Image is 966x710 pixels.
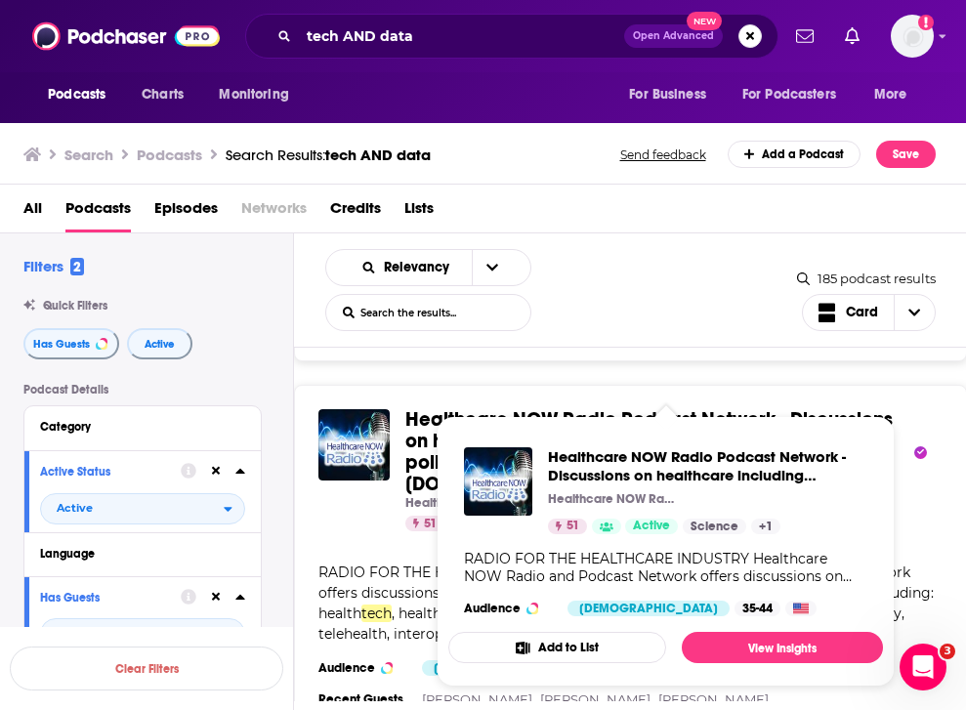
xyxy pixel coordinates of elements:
[624,24,723,48] button: Open AdvancedNew
[614,146,712,163] button: Send feedback
[424,515,437,534] span: 51
[23,192,42,232] a: All
[142,81,184,108] span: Charts
[40,493,245,524] h2: filter dropdown
[344,261,472,274] button: open menu
[788,20,821,53] a: Show notifications dropdown
[615,76,731,113] button: open menu
[876,141,936,168] button: Save
[540,691,653,707] a: [PERSON_NAME],
[23,328,119,359] button: Has Guests
[464,447,532,516] img: Healthcare NOW Radio Podcast Network - Discussions on healthcare including technology, innovation...
[129,76,195,113] a: Charts
[40,591,168,605] div: Has Guests
[40,618,245,649] button: open menu
[629,81,706,108] span: For Business
[145,339,175,350] span: Active
[384,261,456,274] span: Relevancy
[625,519,678,534] a: Active
[548,491,680,507] p: Healthcare NOW Radio Podcast Network
[548,519,587,534] a: 51
[683,519,746,534] a: Science
[318,660,406,676] h3: Audience
[40,541,245,565] button: Language
[361,605,392,622] span: tech
[464,550,867,585] div: RADIO FOR THE HEALTHCARE INDUSTRY Healthcare NOW Radio and Podcast Network offers discussions on ...
[23,257,84,275] h2: Filters
[40,420,232,434] div: Category
[861,76,932,113] button: open menu
[687,12,722,30] span: New
[751,519,780,534] a: +1
[658,691,769,707] a: [PERSON_NAME]
[802,294,937,331] button: Choose View
[891,15,934,58] button: Show profile menu
[241,192,307,232] span: Networks
[837,20,867,53] a: Show notifications dropdown
[567,601,730,616] div: [DEMOGRAPHIC_DATA]
[40,459,181,483] button: Active Status
[64,146,113,164] h3: Search
[127,328,192,359] button: Active
[448,632,666,663] button: Add to List
[464,601,552,616] h3: Audience
[874,81,907,108] span: More
[900,644,946,690] iframe: Intercom live chat
[682,632,883,663] a: View Insights
[728,141,861,168] a: Add a Podcast
[742,81,836,108] span: For Podcasters
[472,250,513,285] button: open menu
[318,409,390,480] img: Healthcare NOW Radio Podcast Network - Discussions on healthcare including technology, innovation...
[846,306,878,319] span: Card
[730,76,864,113] button: open menu
[735,601,780,616] div: 35-44
[405,450,810,496] span: more. Visit [DOMAIN_NAME]
[48,81,105,108] span: Podcasts
[40,465,168,479] div: Active Status
[226,146,431,164] a: Search Results:tech AND data
[548,447,867,484] a: Healthcare NOW Radio Podcast Network - Discussions on healthcare including technology, innovation...
[405,409,909,495] a: Healthcare NOW Radio Podcast Network - Discussions on healthcare includingtechnology, innovation,...
[404,192,434,232] a: Lists
[226,146,431,164] div: Search Results:
[392,605,817,622] span: , health IT, healthcare innovation, healthcare policy, healthcare
[137,146,202,164] h3: Podcasts
[65,192,131,232] a: Podcasts
[57,503,93,514] span: Active
[567,517,579,536] span: 51
[40,547,232,561] div: Language
[797,271,936,286] div: 185 podcast results
[318,691,406,707] h3: Recent Guests
[405,516,444,531] a: 51
[154,192,218,232] a: Episodes
[40,585,181,609] button: Has Guests
[40,618,245,649] h2: filter dropdown
[40,414,245,439] button: Category
[422,691,535,707] a: [PERSON_NAME],
[891,15,934,58] img: User Profile
[318,564,767,581] span: RADIO FOR THE HEALTHCARE INDUSTRY Healthcare NOW Radio
[10,647,283,690] button: Clear Filters
[330,192,381,232] a: Credits
[325,249,531,286] h2: Choose List sort
[422,660,584,676] div: [DEMOGRAPHIC_DATA]
[205,76,314,113] button: open menu
[32,18,220,55] img: Podchaser - Follow, Share and Rate Podcasts
[633,517,670,536] span: Active
[299,21,624,52] input: Search podcasts, credits, & more...
[548,447,846,540] span: Healthcare NOW Radio Podcast Network - Discussions on healthcare including technology, innovation...
[633,31,714,41] span: Open Advanced
[405,429,829,475] span: nology, innovation, policy,
[40,493,245,524] button: open menu
[23,383,262,397] p: Podcast Details
[940,644,955,659] span: 3
[891,15,934,58] span: Logged in as systemsteam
